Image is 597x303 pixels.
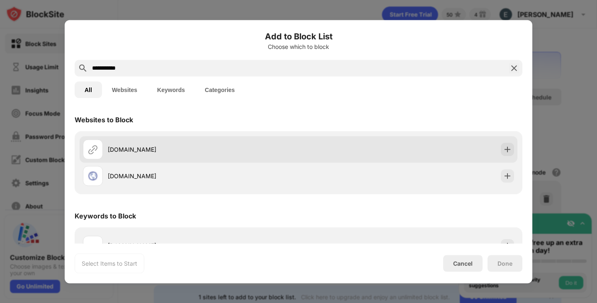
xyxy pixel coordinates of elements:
button: Categories [195,81,245,98]
div: Websites to Block [75,115,133,124]
div: [DOMAIN_NAME] [108,145,298,154]
img: favicons [88,171,98,181]
div: Keywords to Block [75,211,136,220]
img: url.svg [88,144,98,154]
div: Choose which to block [75,43,522,50]
div: Select Items to Start [82,259,137,267]
img: search-close [509,63,519,73]
div: Cancel [453,260,473,267]
img: search.svg [78,63,88,73]
button: All [75,81,102,98]
h6: Add to Block List [75,30,522,42]
div: c [90,239,95,252]
button: Websites [102,81,147,98]
div: [DOMAIN_NAME] [108,172,298,180]
div: [DOMAIN_NAME] [108,241,298,250]
div: Done [498,260,512,267]
button: Keywords [147,81,195,98]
